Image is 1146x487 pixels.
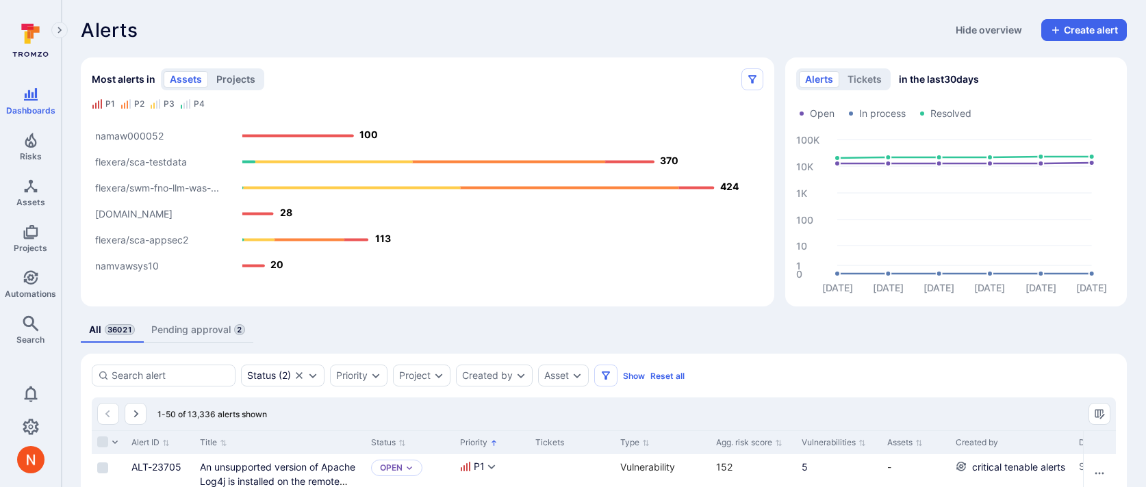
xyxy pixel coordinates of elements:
span: Risks [20,151,42,161]
text: 370 [661,155,679,167]
a: Pending approval [143,317,253,343]
span: Search [16,334,44,345]
div: Alerts/Tickets trend [785,57,1127,306]
div: Created by [956,436,1068,449]
button: Manage columns [1088,403,1110,425]
span: 1-50 of 13,336 alerts shown [157,409,267,419]
button: Open [380,462,403,473]
span: in the last 30 days [899,73,979,86]
i: Expand navigation menu [55,25,64,36]
button: Sort by Title [200,437,227,448]
span: P1 [474,460,485,473]
text: 28 [280,207,292,219]
text: 1 [796,260,801,272]
button: Sort by Due date [1079,437,1124,448]
span: In process [859,107,906,120]
button: Reset all [650,371,685,381]
button: Expand dropdown [486,461,497,472]
text: [DATE] [822,282,853,293]
button: Asset [544,370,569,381]
text: namvawsys10 [95,261,159,272]
span: Automations [5,289,56,299]
button: Expand navigation menu [51,22,68,38]
button: Expand dropdown [572,370,583,381]
button: Expand dropdown [405,464,413,472]
button: Select [1079,460,1121,473]
button: Priority [336,370,368,381]
button: Sort by Assets [887,437,923,448]
div: Neeren Patki [17,446,44,473]
button: projects [210,71,262,88]
text: 100K [796,134,819,146]
div: open, in process [241,365,324,386]
input: Search alert [112,369,229,382]
span: Select row [97,462,108,473]
text: 424 [721,181,739,193]
text: [DATE] [1076,282,1107,293]
text: [DATE] [924,282,954,293]
button: Expand dropdown [370,370,381,381]
span: Assets [16,197,45,207]
text: [DATE] [975,282,1006,293]
text: 10K [796,161,813,172]
text: flexera/sca-testdata [95,157,187,168]
div: Status [247,370,276,381]
text: [DOMAIN_NAME] [95,209,173,220]
div: P3 [164,98,175,109]
div: P1 [105,98,115,109]
a: 5 [802,461,808,473]
text: 113 [376,233,392,245]
div: alerts tabs [81,317,1127,343]
button: Sort by Vulnerabilities [802,437,866,448]
text: 100 [796,214,813,226]
text: [DATE] [873,282,904,293]
h1: Alerts [81,19,138,41]
div: P2 [134,98,144,109]
button: assets [164,71,208,88]
button: Status(2) [247,370,291,381]
div: Tickets [535,436,609,449]
div: Most alerts [81,57,774,306]
text: 1K [796,187,807,199]
button: Expand dropdown [307,370,318,381]
text: namaw000052 [95,131,164,142]
img: ACg8ocIprwjrgDQnDsNSk9Ghn5p5-B8DpAKWoJ5Gi9syOE4K59tr4Q=s96-c [17,446,44,473]
button: Create alert [1041,19,1127,41]
span: Dashboards [6,105,55,116]
text: 0 [796,268,802,280]
text: 10 [796,240,807,252]
button: Created by [462,370,513,381]
button: P1 [460,460,485,473]
button: Sort by Priority [460,437,498,448]
span: Select [1079,460,1107,472]
button: Row actions menu [1088,462,1110,484]
span: Select all rows [97,436,108,447]
span: Projects [14,243,47,253]
button: tickets [841,71,888,88]
button: Project [399,370,431,381]
button: Show [623,371,645,381]
button: Clear selection [294,370,305,381]
span: Open [810,107,835,120]
span: Resolved [930,107,971,120]
p: Sorted by: Higher priority first [490,436,498,450]
svg: Alerts Bar [92,115,763,286]
button: Sort by Alert ID [131,437,170,448]
button: Sort by Type [620,437,650,448]
text: flexera/swm-fno-llm-was-... [95,183,219,194]
div: P4 [194,98,205,109]
a: critical tenable alerts [972,461,1065,473]
text: flexera/sca-appsec2 [95,235,188,246]
button: Filters [594,365,617,386]
button: Sort by Agg. risk score [716,437,782,448]
text: 20 [271,259,284,271]
button: Go to the previous page [97,403,119,425]
div: ( 2 ) [247,370,291,381]
button: Go to the next page [125,403,147,425]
